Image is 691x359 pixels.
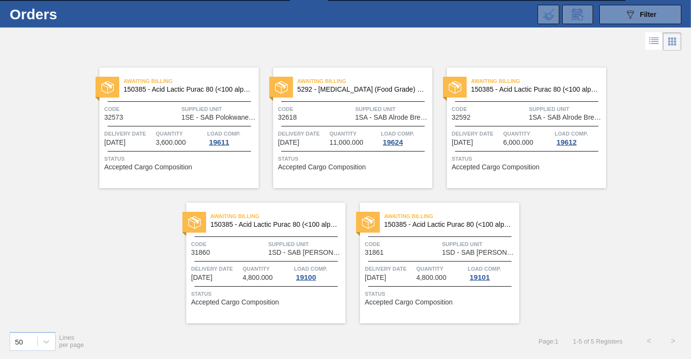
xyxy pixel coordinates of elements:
[471,86,598,93] span: 150385 - Acid Lactic Purac 80 (<100 alpha)(25kg)
[468,264,501,274] span: Load Comp.
[365,249,384,256] span: 31861
[442,239,517,249] span: Supplied Unit
[15,337,23,345] div: 50
[381,138,405,146] div: 19624
[268,249,343,256] span: 1SD - SAB Rosslyn Brewery
[452,139,473,146] span: 10/16/2025
[599,5,681,24] button: Filter
[503,139,533,146] span: 6,000.000
[10,9,146,20] h1: Orders
[381,129,414,138] span: Load Comp.
[104,129,153,138] span: Delivery Date
[381,129,430,146] a: Load Comp.19624
[330,139,363,146] span: 11,000.000
[637,329,661,353] button: <
[661,329,685,353] button: >
[452,104,526,114] span: Code
[191,239,266,249] span: Code
[384,211,519,221] span: Awaiting Billing
[468,274,492,281] div: 19101
[59,334,84,348] span: Lines per page
[259,68,432,188] a: statusAwaiting Billing5292 - [MEDICAL_DATA] (Food Grade) flakesCode32618Supplied Unit1SA - SAB Al...
[268,239,343,249] span: Supplied Unit
[278,104,353,114] span: Code
[207,129,256,146] a: Load Comp.19611
[191,274,212,281] span: 10/20/2025
[432,68,606,188] a: statusAwaiting Billing150385 - Acid Lactic Purac 80 (<100 alpha)(25kg)Code32592Supplied Unit1SA -...
[104,139,125,146] span: 10/10/2025
[645,32,663,51] div: List Vision
[640,11,656,18] span: Filter
[468,264,517,281] a: Load Comp.19101
[191,289,343,299] span: Status
[471,76,606,86] span: Awaiting Billing
[538,5,559,24] div: Import Order Negotiation
[294,264,327,274] span: Load Comp.
[243,264,292,274] span: Quantity
[278,129,327,138] span: Delivery Date
[210,221,338,228] span: 150385 - Acid Lactic Purac 80 (<100 alpha)
[85,68,259,188] a: statusAwaiting Billing150385 - Acid Lactic Purac 80 (<100 alpha)(25kg)Code32573Supplied Unit1SE -...
[663,32,681,51] div: Card Vision
[554,129,604,146] a: Load Comp.19612
[562,5,593,24] div: Order Review Request
[294,274,318,281] div: 19100
[554,138,579,146] div: 19612
[330,129,379,138] span: Quantity
[365,274,386,281] span: 11/03/2025
[355,114,430,121] span: 1SA - SAB Alrode Brewery
[172,203,345,323] a: statusAwaiting Billing150385 - Acid Lactic Purac 80 (<100 alpha)Code31860Supplied Unit1SD - SAB [...
[181,114,256,121] span: 1SE - SAB Polokwane Brewery
[191,249,210,256] span: 31860
[156,139,186,146] span: 3,600.000
[207,138,231,146] div: 19611
[452,129,501,138] span: Delivery Date
[278,139,299,146] span: 10/15/2025
[529,114,604,121] span: 1SA - SAB Alrode Brewery
[345,203,519,323] a: statusAwaiting Billing150385 - Acid Lactic Purac 80 (<100 alpha)Code31861Supplied Unit1SD - SAB [...
[104,154,256,164] span: Status
[539,338,558,345] span: Page : 1
[554,129,588,138] span: Load Comp.
[207,129,240,138] span: Load Comp.
[384,221,511,228] span: 150385 - Acid Lactic Purac 80 (<100 alpha)
[416,264,466,274] span: Quantity
[355,104,430,114] span: Supplied Unit
[156,129,205,138] span: Quantity
[294,264,343,281] a: Load Comp.19100
[278,154,430,164] span: Status
[452,164,539,171] span: Accepted Cargo Composition
[243,274,273,281] span: 4,800.000
[124,86,251,93] span: 150385 - Acid Lactic Purac 80 (<100 alpha)(25kg)
[188,216,201,229] img: status
[104,114,123,121] span: 32573
[365,239,440,249] span: Code
[124,76,259,86] span: Awaiting Billing
[365,299,453,306] span: Accepted Cargo Composition
[191,264,240,274] span: Delivery Date
[416,274,446,281] span: 4,800.000
[278,114,297,121] span: 32618
[210,211,345,221] span: Awaiting Billing
[442,249,517,256] span: 1SD - SAB Rosslyn Brewery
[573,338,622,345] span: 1 - 5 of 5 Registers
[362,216,374,229] img: status
[452,114,470,121] span: 32592
[104,164,192,171] span: Accepted Cargo Composition
[449,81,461,94] img: status
[365,264,414,274] span: Delivery Date
[452,154,604,164] span: Status
[503,129,553,138] span: Quantity
[104,104,179,114] span: Code
[101,81,114,94] img: status
[529,104,604,114] span: Supplied Unit
[297,76,432,86] span: Awaiting Billing
[181,104,256,114] span: Supplied Unit
[275,81,288,94] img: status
[191,299,279,306] span: Accepted Cargo Composition
[278,164,366,171] span: Accepted Cargo Composition
[297,86,425,93] span: 5292 - Calcium Chloride (Food Grade) flakes
[365,289,517,299] span: Status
